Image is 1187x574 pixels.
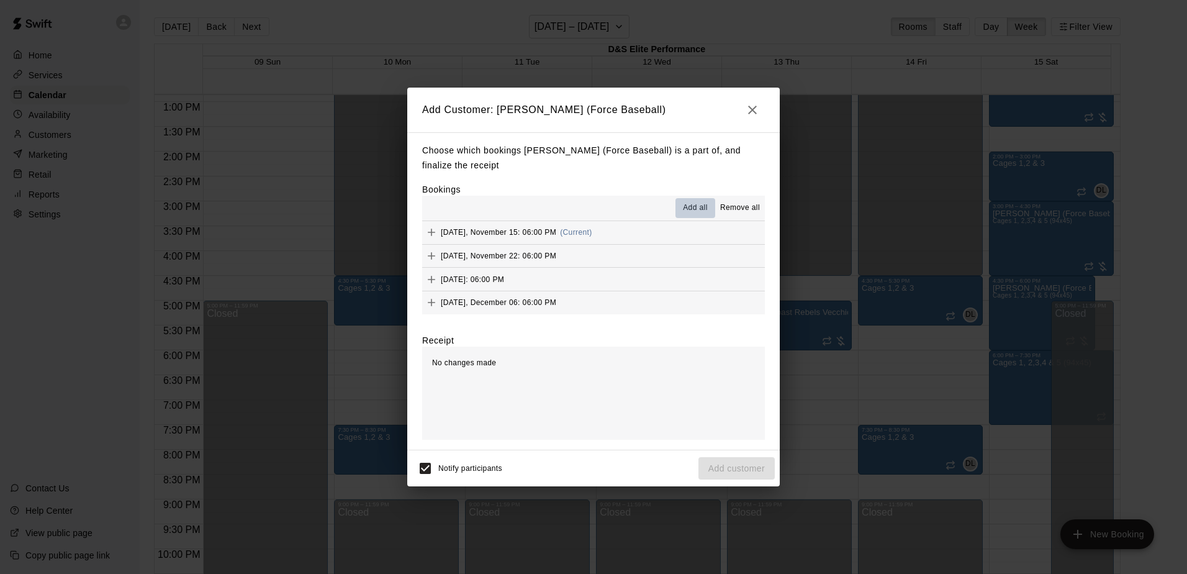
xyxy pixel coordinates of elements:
span: No changes made [432,358,496,367]
span: [DATE], November 22: 06:00 PM [441,251,556,260]
span: Remove all [720,202,760,214]
span: Add [422,274,441,283]
p: Choose which bookings [PERSON_NAME] (Force Baseball) is a part of, and finalize the receipt [422,143,765,173]
button: Add[DATE], November 22: 06:00 PM [422,245,765,268]
span: Add [422,227,441,237]
h2: Add Customer: [PERSON_NAME] (Force Baseball) [407,88,780,132]
span: Add [422,250,441,260]
span: (Current) [560,228,592,237]
button: Remove all [715,198,765,218]
button: Add[DATE]: 06:00 PM [422,268,765,291]
span: Add [422,298,441,307]
span: [DATE], November 15: 06:00 PM [441,228,556,237]
span: [DATE]: 06:00 PM [441,275,504,283]
button: Add[DATE], December 06: 06:00 PM [422,291,765,314]
button: Add[DATE], November 15: 06:00 PM(Current) [422,221,765,244]
label: Receipt [422,334,454,347]
span: [DATE], December 06: 06:00 PM [441,298,556,307]
span: Notify participants [438,464,502,473]
label: Bookings [422,184,461,194]
button: Add all [675,198,715,218]
span: Add all [683,202,708,214]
